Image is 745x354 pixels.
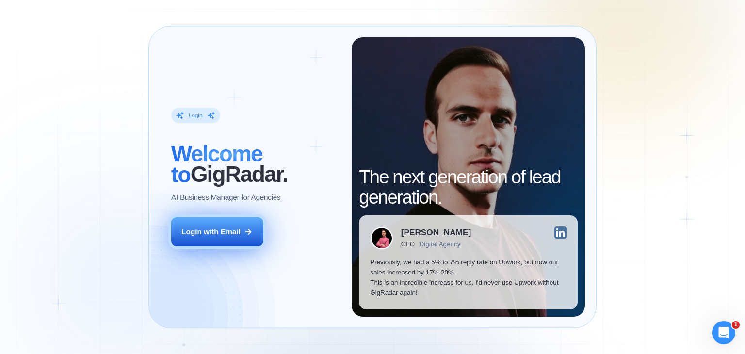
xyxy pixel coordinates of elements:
div: Digital Agency [420,241,461,248]
div: Login [189,112,202,119]
p: Previously, we had a 5% to 7% reply rate on Upwork, but now our sales increased by 17%-20%. This ... [370,257,567,298]
span: 1 [732,321,740,329]
div: CEO [401,241,415,248]
iframe: Intercom live chat [712,321,735,344]
button: Login with Email [171,217,263,246]
div: [PERSON_NAME] [401,228,471,237]
span: Welcome to [171,141,262,187]
h2: The next generation of lead generation. [359,167,578,208]
p: AI Business Manager for Agencies [171,192,280,202]
h2: ‍ GigRadar. [171,144,340,184]
div: Login with Email [181,226,241,237]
